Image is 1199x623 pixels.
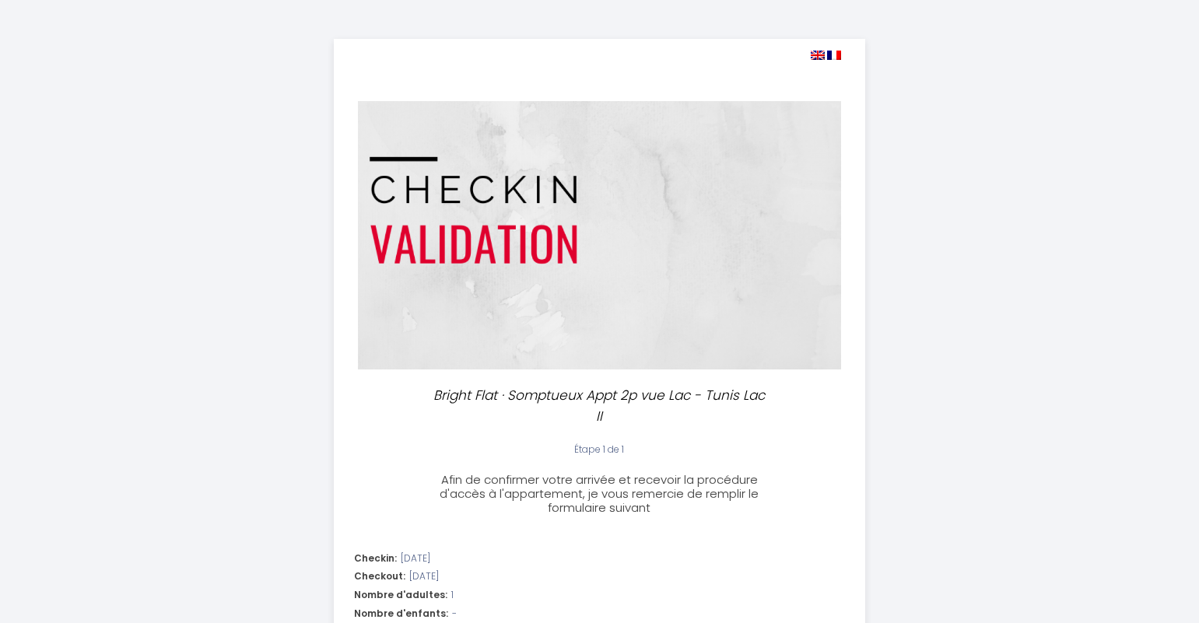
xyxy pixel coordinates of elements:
span: Nombre d'enfants: [354,607,448,621]
span: 1 [451,588,454,603]
span: Afin de confirmer votre arrivée et recevoir la procédure d'accès à l'appartement, je vous remerci... [440,471,759,516]
span: Étape 1 de 1 [574,443,624,456]
span: [DATE] [401,551,430,566]
img: en.png [811,51,825,60]
span: - [452,607,457,621]
span: [DATE] [409,569,439,584]
span: Checkout: [354,569,405,584]
img: fr.png [827,51,841,60]
span: Nombre d'adultes: [354,588,447,603]
span: Checkin: [354,551,397,566]
p: Bright Flat · Somptueux Appt 2p vue Lac - Tunis Lac II [433,385,766,426]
